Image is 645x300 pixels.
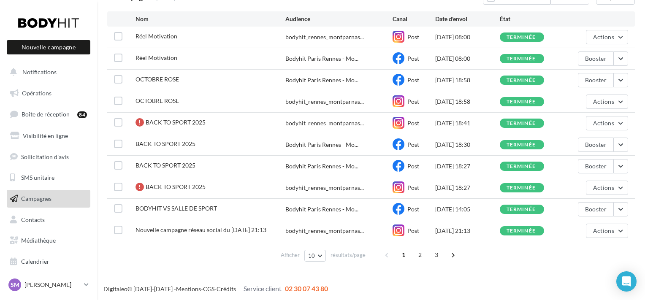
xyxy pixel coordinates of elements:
[435,119,499,127] div: [DATE] 18:41
[435,205,499,214] div: [DATE] 14:05
[593,98,614,105] span: Actions
[586,224,628,238] button: Actions
[103,285,127,292] a: Digitaleo
[285,227,364,235] span: bodyhit_rennes_montparnas...
[407,227,419,234] span: Post
[5,253,92,270] a: Calendrier
[5,169,92,186] a: SMS unitaire
[593,33,614,41] span: Actions
[136,162,195,169] span: BACK TO SPORT 2025
[407,162,419,170] span: Post
[5,105,92,123] a: Boîte de réception84
[393,15,436,23] div: Canal
[5,232,92,249] a: Médiathèque
[507,142,536,148] div: terminée
[435,76,499,84] div: [DATE] 18:58
[5,84,92,102] a: Opérations
[578,138,614,152] button: Booster
[136,205,217,212] span: BODYHIT VS SALLE DE SPORT
[21,258,49,265] span: Calendrier
[593,227,614,234] span: Actions
[21,195,51,202] span: Campagnes
[281,251,300,259] span: Afficher
[7,40,90,54] button: Nouvelle campagne
[5,148,92,166] a: Sollicitation d'avis
[578,159,614,173] button: Booster
[304,250,326,262] button: 10
[578,73,614,87] button: Booster
[507,228,536,234] div: terminée
[5,63,89,81] button: Notifications
[136,54,177,61] span: Réel Motivation
[435,33,499,41] div: [DATE] 08:00
[77,111,87,118] div: 84
[103,285,328,292] span: © [DATE]-[DATE] - - -
[285,141,358,149] span: Bodyhit Paris Rennes - Mo...
[136,15,285,23] div: Nom
[435,15,499,23] div: Date d'envoi
[136,32,177,40] span: Réel Motivation
[507,56,536,62] div: terminée
[507,35,536,40] div: terminée
[407,141,419,148] span: Post
[586,116,628,130] button: Actions
[435,162,499,170] div: [DATE] 18:27
[5,190,92,208] a: Campagnes
[308,252,315,259] span: 10
[22,89,51,97] span: Opérations
[285,184,364,192] span: bodyhit_rennes_montparnas...
[11,281,19,289] span: SM
[285,162,358,170] span: Bodyhit Paris Rennes - Mo...
[407,55,419,62] span: Post
[203,285,214,292] a: CGS
[397,248,410,262] span: 1
[244,284,282,292] span: Service client
[407,119,419,127] span: Post
[407,76,419,84] span: Post
[407,33,419,41] span: Post
[586,181,628,195] button: Actions
[586,30,628,44] button: Actions
[23,132,68,139] span: Visibilité en ligne
[435,227,499,235] div: [DATE] 21:13
[407,184,419,191] span: Post
[507,185,536,191] div: terminée
[21,237,56,244] span: Médiathèque
[507,164,536,169] div: terminée
[507,99,536,105] div: terminée
[22,68,57,76] span: Notifications
[435,184,499,192] div: [DATE] 18:27
[7,277,90,293] a: SM [PERSON_NAME]
[285,76,358,84] span: Bodyhit Paris Rennes - Mo...
[22,111,70,118] span: Boîte de réception
[146,119,206,126] span: BACK TO SPORT 2025
[136,76,179,83] span: OCTOBRE ROSE
[507,78,536,83] div: terminée
[616,271,637,292] div: Open Intercom Messenger
[435,141,499,149] div: [DATE] 18:30
[285,15,393,23] div: Audience
[136,140,195,147] span: BACK TO SPORT 2025
[593,184,614,191] span: Actions
[435,97,499,106] div: [DATE] 18:58
[285,205,358,214] span: Bodyhit Paris Rennes - Mo...
[331,251,366,259] span: résultats/page
[507,121,536,126] div: terminée
[285,54,358,63] span: Bodyhit Paris Rennes - Mo...
[136,97,179,104] span: OCTOBRE ROSE
[507,207,536,212] div: terminée
[413,248,427,262] span: 2
[407,205,419,213] span: Post
[578,202,614,216] button: Booster
[430,248,443,262] span: 3
[21,174,54,181] span: SMS unitaire
[578,51,614,66] button: Booster
[5,211,92,229] a: Contacts
[5,127,92,145] a: Visibilité en ligne
[176,285,201,292] a: Mentions
[24,281,81,289] p: [PERSON_NAME]
[500,15,564,23] div: État
[21,153,69,160] span: Sollicitation d'avis
[146,183,206,190] span: BACK TO SPORT 2025
[285,97,364,106] span: bodyhit_rennes_montparnas...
